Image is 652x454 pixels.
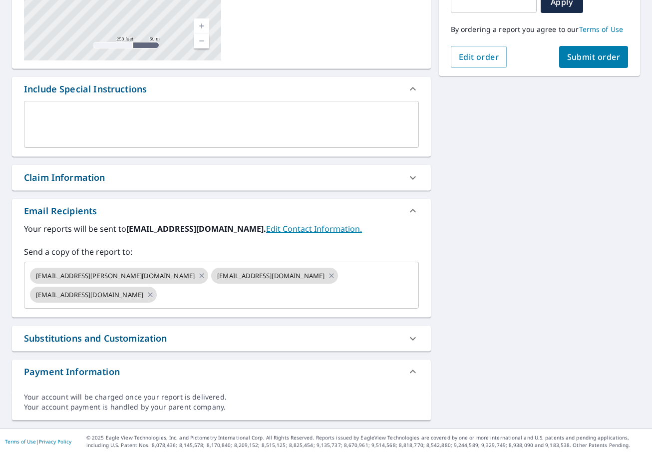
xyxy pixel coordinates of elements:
[24,82,147,96] div: Include Special Instructions
[12,326,431,351] div: Substitutions and Customization
[24,332,167,345] div: Substitutions and Customization
[5,439,71,445] p: |
[24,204,97,218] div: Email Recipients
[24,171,105,184] div: Claim Information
[86,434,647,449] p: © 2025 Eagle View Technologies, Inc. and Pictometry International Corp. All Rights Reserved. Repo...
[126,223,266,234] b: [EMAIL_ADDRESS][DOMAIN_NAME].
[459,51,499,62] span: Edit order
[266,223,362,234] a: EditContactInfo
[39,438,71,445] a: Privacy Policy
[579,24,624,34] a: Terms of Use
[451,25,628,34] p: By ordering a report you agree to our
[30,268,208,284] div: [EMAIL_ADDRESS][PERSON_NAME][DOMAIN_NAME]
[24,223,419,235] label: Your reports will be sent to
[211,271,330,281] span: [EMAIL_ADDRESS][DOMAIN_NAME]
[12,360,431,384] div: Payment Information
[567,51,621,62] span: Submit order
[194,18,209,33] a: Current Level 17, Zoom In
[5,438,36,445] a: Terms of Use
[30,290,149,300] span: [EMAIL_ADDRESS][DOMAIN_NAME]
[24,402,419,412] div: Your account payment is handled by your parent company.
[12,165,431,190] div: Claim Information
[194,33,209,48] a: Current Level 17, Zoom Out
[12,77,431,101] div: Include Special Instructions
[211,268,338,284] div: [EMAIL_ADDRESS][DOMAIN_NAME]
[30,271,201,281] span: [EMAIL_ADDRESS][PERSON_NAME][DOMAIN_NAME]
[559,46,629,68] button: Submit order
[24,365,120,379] div: Payment Information
[12,199,431,223] div: Email Recipients
[451,46,507,68] button: Edit order
[24,392,419,402] div: Your account will be charged once your report is delivered.
[30,287,157,303] div: [EMAIL_ADDRESS][DOMAIN_NAME]
[24,246,419,258] label: Send a copy of the report to:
